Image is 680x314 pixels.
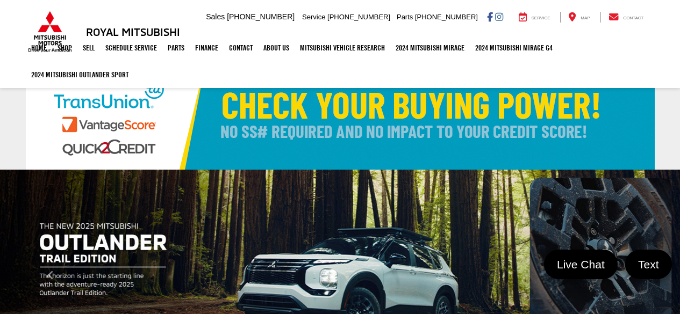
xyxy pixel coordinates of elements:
[581,16,590,20] span: Map
[52,34,77,61] a: Shop
[397,13,413,21] span: Parts
[633,257,664,272] span: Text
[26,61,134,88] a: 2024 Mitsubishi Outlander SPORT
[302,13,325,21] span: Service
[470,34,558,61] a: 2024 Mitsubishi Mirage G4
[162,34,190,61] a: Parts: Opens in a new tab
[86,26,180,38] h3: Royal Mitsubishi
[258,34,295,61] a: About Us
[544,250,618,279] a: Live Chat
[26,11,74,53] img: Mitsubishi
[487,12,493,21] a: Facebook: Click to visit our Facebook page
[623,16,643,20] span: Contact
[77,34,100,61] a: Sell
[532,16,550,20] span: Service
[495,12,503,21] a: Instagram: Click to visit our Instagram page
[26,34,52,61] a: Home
[552,257,610,272] span: Live Chat
[600,12,652,23] a: Contact
[206,12,225,21] span: Sales
[227,12,295,21] span: [PHONE_NUMBER]
[190,34,224,61] a: Finance
[224,34,258,61] a: Contact
[511,12,559,23] a: Service
[390,34,470,61] a: 2024 Mitsubishi Mirage
[625,250,672,279] a: Text
[100,34,162,61] a: Schedule Service: Opens in a new tab
[26,62,655,170] img: Check Your Buying Power
[327,13,390,21] span: [PHONE_NUMBER]
[295,34,390,61] a: Mitsubishi Vehicle Research
[560,12,598,23] a: Map
[415,13,478,21] span: [PHONE_NUMBER]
